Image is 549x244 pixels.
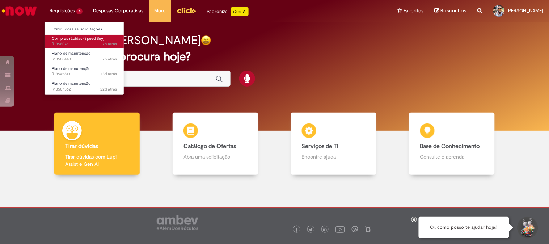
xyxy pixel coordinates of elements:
[507,8,544,14] span: [PERSON_NAME]
[420,153,484,160] p: Consulte e aprenda
[231,7,249,16] p: +GenAi
[393,113,511,175] a: Base de Conhecimento Consulte e aprenda
[335,224,345,234] img: logo_footer_youtube.png
[44,22,124,95] ul: Requisições
[102,56,117,62] span: 7h atrás
[45,35,124,48] a: Aberto R13580761 : Compras rápidas (Speed Buy)
[365,226,372,232] img: logo_footer_naosei.png
[207,7,249,16] div: Padroniza
[155,7,166,14] span: More
[177,5,196,16] img: click_logo_yellow_360x200.png
[275,113,393,175] a: Serviços de TI Encontre ajuda
[295,228,299,232] img: logo_footer_facebook.png
[420,143,480,150] b: Base de Conhecimento
[76,8,83,14] span: 4
[309,228,313,232] img: logo_footer_twitter.png
[323,228,327,232] img: logo_footer_linkedin.png
[183,153,247,160] p: Abra uma solicitação
[65,153,129,168] p: Tirar dúvidas com Lupi Assist e Gen Ai
[52,81,91,86] span: Plano de manutenção
[100,87,117,92] time: 09/09/2025 14:00:47
[93,7,144,14] span: Despesas Corporativas
[52,41,117,47] span: R13580761
[102,41,117,47] time: 30/09/2025 11:08:47
[1,4,38,18] img: ServiceNow
[302,143,339,150] b: Serviços de TI
[52,36,104,41] span: Compras rápidas (Speed Buy)
[516,217,538,239] button: Iniciar Conversa de Suporte
[419,217,509,238] div: Oi, como posso te ajudar hoje?
[52,56,117,62] span: R13580443
[45,80,124,93] a: Aberto R13507562 : Plano de manutenção
[102,41,117,47] span: 7h atrás
[352,226,358,232] img: logo_footer_workplace.png
[65,143,98,150] b: Tirar dúvidas
[157,215,198,230] img: logo_footer_ambev_rotulo_gray.png
[101,71,117,77] time: 18/09/2025 09:01:51
[45,25,124,33] a: Exibir Todas as Solicitações
[50,7,75,14] span: Requisições
[441,7,467,14] span: Rascunhos
[302,153,366,160] p: Encontre ajuda
[201,35,211,46] img: happy-face.png
[52,71,117,77] span: R13545813
[101,71,117,77] span: 13d atrás
[52,87,117,92] span: R13507562
[156,113,275,175] a: Catálogo de Ofertas Abra uma solicitação
[52,51,91,56] span: Plano de manutenção
[45,65,124,78] a: Aberto R13545813 : Plano de manutenção
[102,56,117,62] time: 30/09/2025 10:24:55
[435,8,467,14] a: Rascunhos
[45,50,124,63] a: Aberto R13580443 : Plano de manutenção
[183,143,236,150] b: Catálogo de Ofertas
[38,113,156,175] a: Tirar dúvidas Tirar dúvidas com Lupi Assist e Gen Ai
[52,66,91,71] span: Plano de manutenção
[100,87,117,92] span: 22d atrás
[404,7,424,14] span: Favoritos
[54,34,201,47] h2: Boa tarde, [PERSON_NAME]
[54,50,494,63] h2: O que você procura hoje?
